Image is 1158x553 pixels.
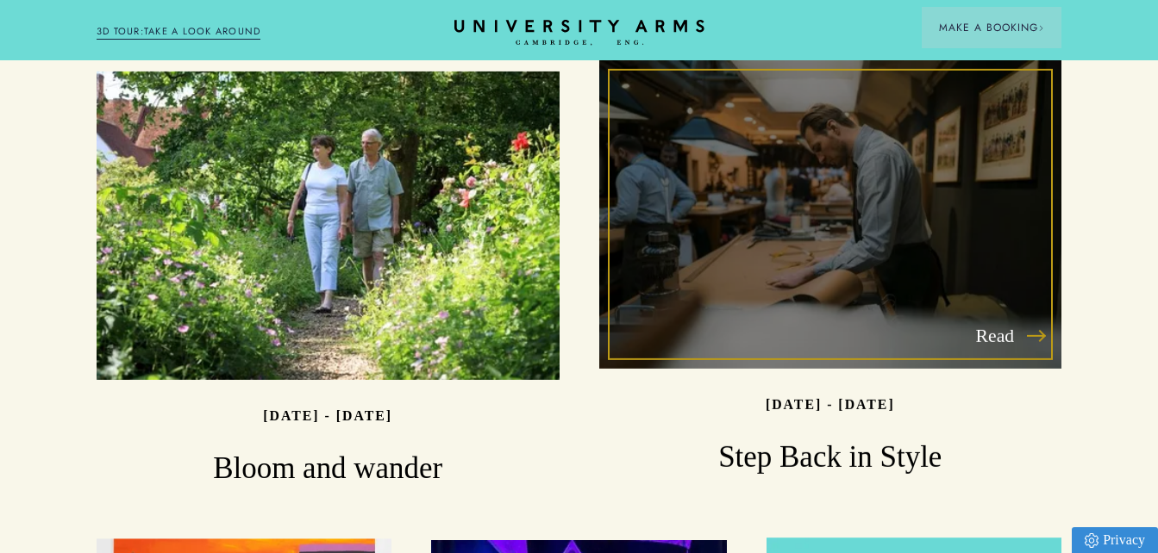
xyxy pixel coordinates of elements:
[97,449,560,488] h3: Bloom and wander
[599,60,1062,478] a: Read image-7be44839b400e9dd94b2cafbada34606da4758ad-8368x5584-jpg [DATE] - [DATE] Step Back in Style
[97,71,560,489] a: image-44844f17189f97b16a1959cb954ea70d42296e25-6720x4480-jpg [DATE] - [DATE] Bloom and wander
[97,24,261,40] a: 3D TOUR:TAKE A LOOK AROUND
[1085,533,1099,548] img: Privacy
[1072,527,1158,553] a: Privacy
[766,396,895,411] p: [DATE] - [DATE]
[454,20,704,47] a: Home
[599,438,1062,477] h3: Step Back in Style
[939,20,1044,35] span: Make a Booking
[263,408,392,423] p: [DATE] - [DATE]
[1038,25,1044,31] img: Arrow icon
[922,7,1061,48] button: Make a BookingArrow icon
